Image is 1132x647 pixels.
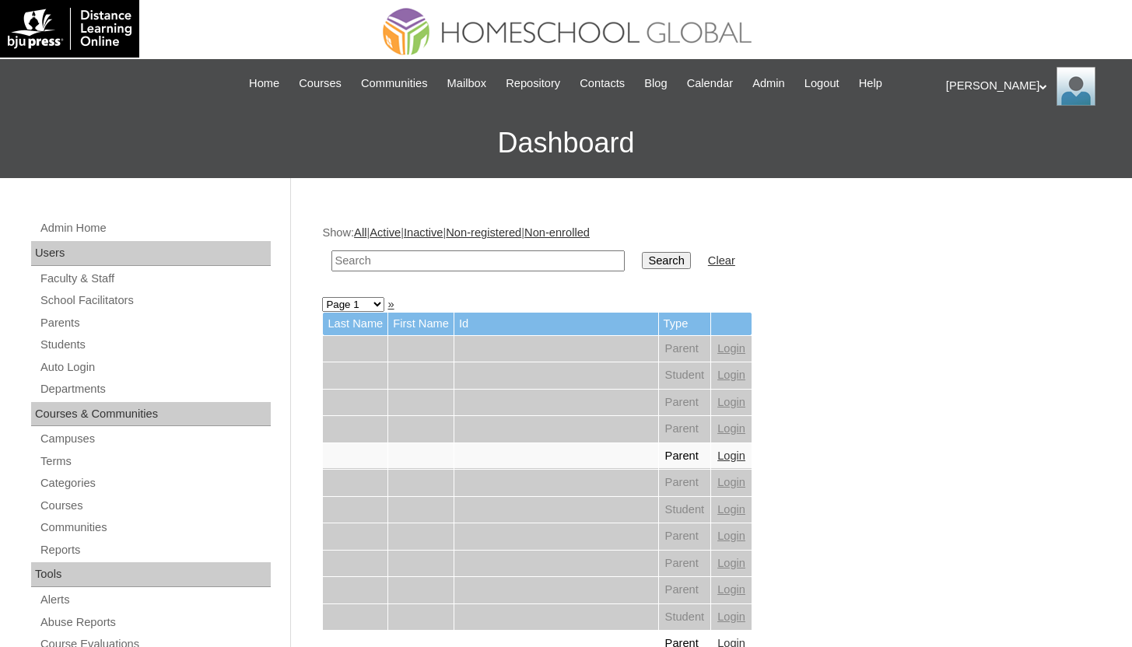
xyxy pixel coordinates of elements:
[39,518,271,537] a: Communities
[39,429,271,449] a: Campuses
[39,379,271,399] a: Departments
[39,269,271,289] a: Faculty & Staff
[524,226,590,239] a: Non-enrolled
[572,75,633,93] a: Contacts
[39,590,271,610] a: Alerts
[580,75,625,93] span: Contacts
[717,530,745,542] a: Login
[659,604,711,631] td: Student
[39,313,271,333] a: Parents
[39,474,271,493] a: Categories
[31,562,271,587] div: Tools
[1057,67,1095,106] img: Anna Beltran
[39,452,271,471] a: Terms
[659,523,711,550] td: Parent
[745,75,793,93] a: Admin
[354,226,366,239] a: All
[644,75,667,93] span: Blog
[717,557,745,569] a: Login
[659,362,711,389] td: Student
[659,443,711,470] td: Parent
[331,250,625,271] input: Search
[717,583,745,596] a: Login
[387,298,394,310] a: »
[717,369,745,381] a: Login
[353,75,436,93] a: Communities
[299,75,342,93] span: Courses
[717,476,745,488] a: Login
[659,336,711,362] td: Parent
[797,75,847,93] a: Logout
[717,396,745,408] a: Login
[388,313,454,335] td: First Name
[717,610,745,623] a: Login
[322,225,1092,280] div: Show: | | | |
[323,313,387,335] td: Last Name
[39,335,271,355] a: Students
[946,67,1116,106] div: [PERSON_NAME]
[8,108,1124,178] h3: Dashboard
[636,75,675,93] a: Blog
[659,497,711,523] td: Student
[39,291,271,310] a: School Facilitators
[241,75,287,93] a: Home
[506,75,560,93] span: Repository
[804,75,839,93] span: Logout
[361,75,428,93] span: Communities
[39,613,271,632] a: Abuse Reports
[446,226,521,239] a: Non-registered
[370,226,401,239] a: Active
[291,75,349,93] a: Courses
[679,75,741,93] a: Calendar
[8,8,131,50] img: logo-white.png
[687,75,733,93] span: Calendar
[659,313,711,335] td: Type
[31,402,271,427] div: Courses & Communities
[249,75,279,93] span: Home
[498,75,568,93] a: Repository
[708,254,735,267] a: Clear
[859,75,882,93] span: Help
[659,390,711,416] td: Parent
[659,577,711,603] td: Parent
[659,416,711,442] td: Parent
[717,449,745,462] a: Login
[404,226,443,239] a: Inactive
[39,358,271,377] a: Auto Login
[717,422,745,435] a: Login
[31,241,271,266] div: Users
[642,252,690,269] input: Search
[447,75,487,93] span: Mailbox
[454,313,658,335] td: Id
[39,219,271,238] a: Admin Home
[717,342,745,355] a: Login
[440,75,495,93] a: Mailbox
[752,75,785,93] span: Admin
[39,496,271,516] a: Courses
[717,503,745,516] a: Login
[851,75,890,93] a: Help
[659,470,711,496] td: Parent
[659,551,711,577] td: Parent
[39,540,271,560] a: Reports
